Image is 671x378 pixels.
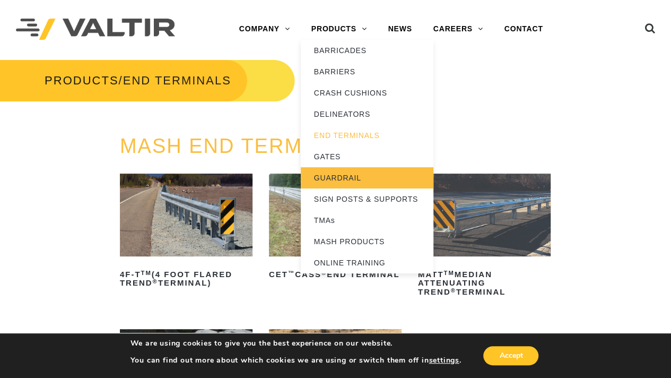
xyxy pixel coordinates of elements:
[16,19,175,40] img: Valtir
[301,167,433,188] a: GUARDRAIL
[301,231,433,252] a: MASH PRODUCTS
[45,74,118,87] a: PRODUCTS
[301,125,433,146] a: END TERMINALS
[229,19,301,40] a: COMPANY
[130,339,461,348] p: We are using cookies to give you the best experience on our website.
[301,146,433,167] a: GATES
[301,188,433,210] a: SIGN POSTS & SUPPORTS
[418,174,551,300] a: MATTTMMedian Attenuating TREND®Terminal
[301,252,433,273] a: ONLINE TRAINING
[269,174,402,283] a: CET™CASS®End Terminal
[423,19,494,40] a: CAREERS
[120,135,366,157] a: MASH END TERMINALS
[301,19,378,40] a: PRODUCTS
[301,210,433,231] a: TMAs
[321,270,327,276] sup: ®
[301,40,433,61] a: BARRICADES
[443,270,454,276] sup: TM
[301,104,433,125] a: DELINEATORS
[120,266,252,291] h2: 4F-T (4 Foot Flared TREND Terminal)
[288,270,295,276] sup: ™
[141,270,152,276] sup: TM
[483,346,538,365] button: Accept
[269,266,402,283] h2: CET CASS End Terminal
[377,19,422,40] a: NEWS
[301,82,433,104] a: CRASH CUSHIONS
[418,266,551,300] h2: MATT Median Attenuating TREND Terminal
[120,174,252,291] a: 4F-TTM(4 Foot Flared TREND®Terminal)
[429,356,459,365] button: settings
[301,61,433,82] a: BARRIERS
[123,74,231,87] span: END TERMINALS
[153,278,158,285] sup: ®
[451,287,456,294] sup: ®
[494,19,554,40] a: CONTACT
[130,356,461,365] p: You can find out more about which cookies we are using or switch them off in .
